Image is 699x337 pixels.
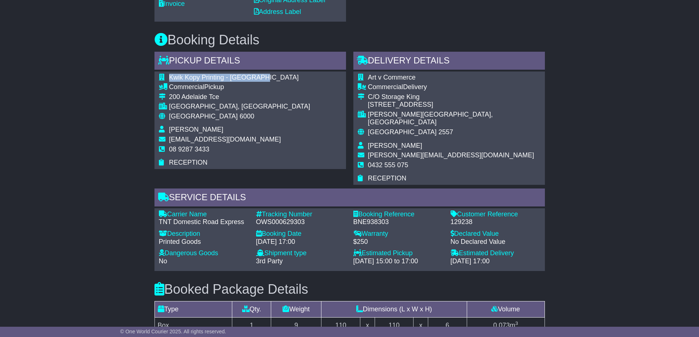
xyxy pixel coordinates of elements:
div: Booking Reference [353,210,443,219]
span: 0.073 [493,322,510,329]
span: [GEOGRAPHIC_DATA] [169,113,238,120]
td: Type [154,301,232,317]
div: Printed Goods [159,238,249,246]
span: [EMAIL_ADDRESS][DOMAIN_NAME] [169,136,281,143]
div: Booking Date [256,230,346,238]
div: TNT Domestic Road Express [159,218,249,226]
div: $250 [353,238,443,246]
span: 0432 555 075 [368,161,408,169]
td: m [467,317,545,333]
div: [DATE] 17:00 [451,257,540,265]
div: Delivery [368,83,540,91]
div: [PERSON_NAME][GEOGRAPHIC_DATA], [GEOGRAPHIC_DATA] [368,111,540,127]
div: C/O Storage King [368,93,540,101]
td: Qty. [232,301,271,317]
h3: Booking Details [154,33,545,47]
td: 110 [375,317,414,333]
span: © One World Courier 2025. All rights reserved. [120,329,226,334]
div: Carrier Name [159,210,249,219]
div: Pickup Details [154,52,346,72]
td: 1 [232,317,271,333]
sup: 3 [515,320,518,326]
div: [GEOGRAPHIC_DATA], [GEOGRAPHIC_DATA] [169,103,310,111]
td: 110 [321,317,360,333]
div: Dangerous Goods [159,249,249,257]
span: RECEPTION [368,175,407,182]
div: Service Details [154,188,545,208]
td: Weight [271,301,321,317]
span: 08 9287 3433 [169,146,210,153]
div: Customer Reference [451,210,540,219]
div: Tracking Number [256,210,346,219]
span: Commercial [169,83,204,91]
div: Shipment type [256,249,346,257]
div: Warranty [353,230,443,238]
td: Volume [467,301,545,317]
td: 6 [428,317,467,333]
span: No [159,257,167,265]
div: Estimated Delivery [451,249,540,257]
div: Pickup [169,83,310,91]
span: Commercial [368,83,403,91]
div: [STREET_ADDRESS] [368,101,540,109]
div: Delivery Details [353,52,545,72]
span: 3rd Party [256,257,283,265]
td: x [360,317,375,333]
span: RECEPTION [169,159,208,166]
div: BNE938303 [353,218,443,226]
div: 129238 [451,218,540,226]
div: [DATE] 17:00 [256,238,346,246]
td: 9 [271,317,321,333]
div: Description [159,230,249,238]
div: [DATE] 15:00 to 17:00 [353,257,443,265]
span: [PERSON_NAME] [169,126,223,133]
div: 200 Adelaide Tce [169,93,310,101]
span: 6000 [240,113,254,120]
span: [PERSON_NAME] [368,142,422,149]
span: Kwik Kopy Printing - [GEOGRAPHIC_DATA] [169,74,299,81]
a: Address Label [254,8,301,15]
span: Art v Commerce [368,74,416,81]
span: 2557 [438,128,453,136]
td: x [414,317,428,333]
span: [GEOGRAPHIC_DATA] [368,128,437,136]
td: Box [154,317,232,333]
div: Declared Value [451,230,540,238]
div: Estimated Pickup [353,249,443,257]
div: OWS000629303 [256,218,346,226]
h3: Booked Package Details [154,282,545,297]
div: No Declared Value [451,238,540,246]
span: [PERSON_NAME][EMAIL_ADDRESS][DOMAIN_NAME] [368,151,534,159]
td: Dimensions (L x W x H) [321,301,467,317]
